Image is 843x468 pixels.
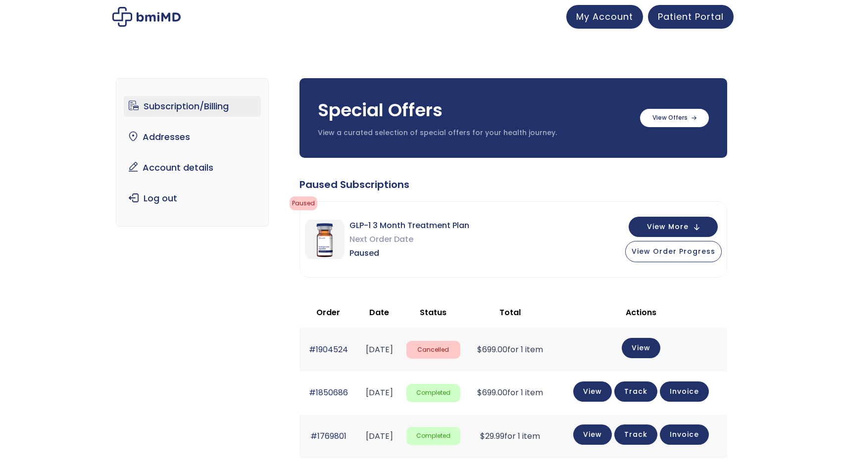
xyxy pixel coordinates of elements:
[366,387,393,398] time: [DATE]
[614,424,657,445] a: Track
[480,430,504,442] span: 29.99
[369,307,389,318] span: Date
[318,98,630,123] h3: Special Offers
[299,178,727,191] div: Paused Subscriptions
[632,246,715,256] span: View Order Progress
[660,381,709,402] a: Invoice
[116,78,269,227] nav: Account pages
[566,5,643,29] a: My Account
[112,7,181,27] img: My account
[349,219,469,233] span: GLP-1 3 Month Treatment Plan
[477,387,507,398] span: 699.00
[124,96,261,117] a: Subscription/Billing
[406,341,460,359] span: Cancelled
[124,188,261,209] a: Log out
[305,220,345,259] img: GLP-1 3 Month Treatment Plan
[406,427,460,445] span: Completed
[124,127,261,147] a: Addresses
[309,387,348,398] a: #1850686
[349,233,469,246] span: Next Order Date
[316,307,340,318] span: Order
[629,217,718,237] button: View More
[124,157,261,178] a: Account details
[477,344,482,355] span: $
[406,384,460,402] span: Completed
[480,430,485,442] span: $
[420,307,446,318] span: Status
[309,344,348,355] a: #1904524
[576,10,633,23] span: My Account
[465,328,555,371] td: for 1 item
[573,424,612,445] a: View
[290,196,317,210] span: Paused
[477,387,482,398] span: $
[318,128,630,138] p: View a curated selection of special offers for your health journey.
[310,430,347,442] a: #1769801
[499,307,521,318] span: Total
[614,381,657,402] a: Track
[626,307,656,318] span: Actions
[465,372,555,415] td: for 1 item
[660,424,709,445] a: Invoice
[622,338,660,358] a: View
[366,430,393,442] time: [DATE]
[625,241,722,262] button: View Order Progress
[349,246,469,260] span: Paused
[465,415,555,458] td: for 1 item
[648,5,734,29] a: Patient Portal
[366,344,393,355] time: [DATE]
[647,224,689,230] span: View More
[658,10,724,23] span: Patient Portal
[573,381,612,402] a: View
[477,344,507,355] span: 699.00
